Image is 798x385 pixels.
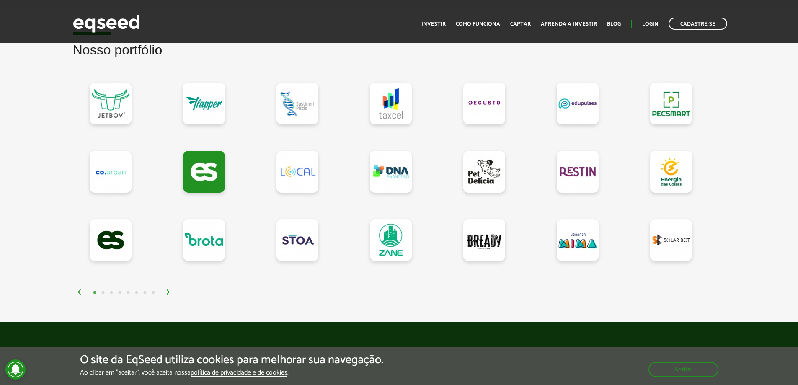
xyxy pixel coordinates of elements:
[149,289,158,297] button: 8 of 4
[73,13,140,35] img: EqSeed
[276,83,318,124] a: Sustineri Piscis
[650,151,692,193] a: Energia das Coisas
[370,219,412,261] a: Zane
[648,362,718,377] button: Aceitar
[370,83,412,124] a: Taxcel
[132,289,141,297] button: 6 of 4
[463,219,505,261] a: Bready
[183,83,225,124] a: Flapper
[456,21,500,27] a: Como funciona
[77,289,82,295] img: arrow%20left.svg
[650,83,692,124] a: Pecsmart
[116,289,124,297] button: 4 of 4
[557,219,599,261] a: Jornada Mima
[276,219,318,261] a: STOA Seguros
[557,151,599,193] a: Restin
[463,83,505,124] a: Degusto Brands
[166,289,171,295] img: arrow%20right.svg
[607,21,621,27] a: Blog
[90,83,132,124] a: JetBov
[276,151,318,193] a: Loocal
[642,21,659,27] a: Login
[541,21,597,27] a: Aprenda a investir
[370,151,412,193] a: DNA Financeiro
[183,219,225,261] a: Brota Company
[141,289,149,297] button: 7 of 4
[90,151,132,193] a: Co.Urban
[557,83,599,124] a: Edupulses
[73,43,726,70] h2: Nosso portfólio
[90,289,99,297] button: 1 of 4
[510,21,531,27] a: Captar
[650,219,692,261] a: Solar Bot
[463,151,505,193] a: Pet Delícia
[421,21,446,27] a: Investir
[191,369,287,377] a: política de privacidade e de cookies
[80,354,383,367] h5: O site da EqSeed utiliza cookies para melhorar sua navegação.
[99,289,107,297] button: 2 of 4
[90,219,132,261] a: EqSeed
[107,289,116,297] button: 3 of 4
[669,18,727,30] a: Cadastre-se
[183,151,225,193] a: Testando Contrato
[80,369,383,377] p: Ao clicar em "aceitar", você aceita nossa .
[124,289,132,297] button: 5 of 4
